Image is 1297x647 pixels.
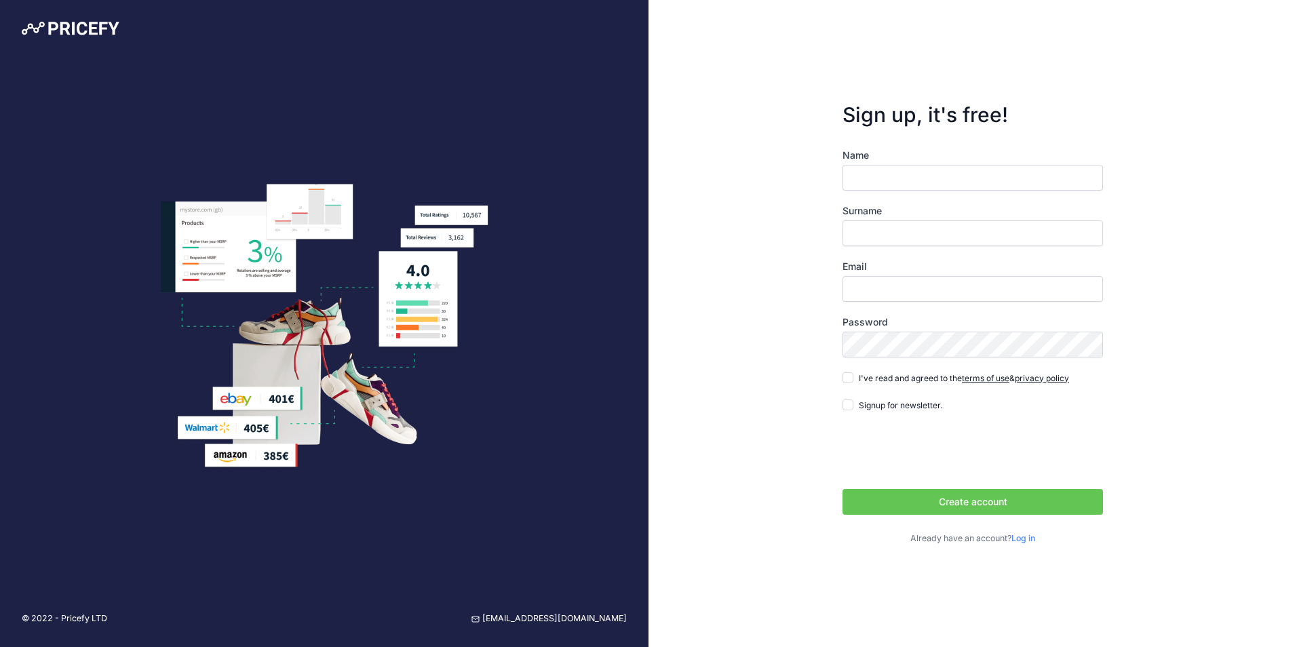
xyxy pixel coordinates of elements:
button: Create account [843,489,1103,515]
a: [EMAIL_ADDRESS][DOMAIN_NAME] [471,612,627,625]
a: privacy policy [1015,373,1069,383]
label: Name [843,149,1103,162]
a: terms of use [962,373,1009,383]
img: Pricefy [22,22,119,35]
a: Log in [1011,533,1035,543]
h3: Sign up, it's free! [843,102,1103,127]
p: Already have an account? [843,532,1103,545]
iframe: reCAPTCHA [843,425,1049,478]
label: Password [843,315,1103,329]
span: Signup for newsletter. [859,400,942,410]
label: Surname [843,204,1103,218]
p: © 2022 - Pricefy LTD [22,612,107,625]
label: Email [843,260,1103,273]
span: I've read and agreed to the & [859,373,1069,383]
